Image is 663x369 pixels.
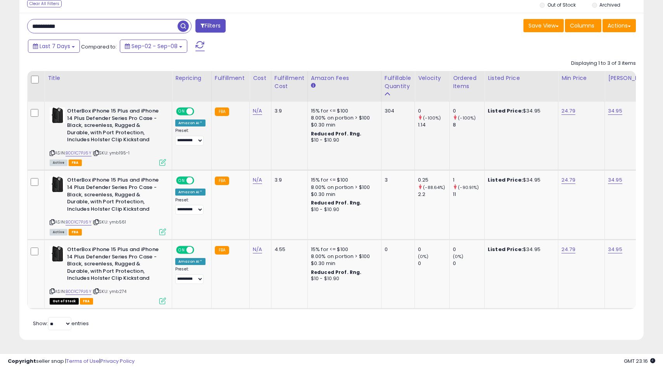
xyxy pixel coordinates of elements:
div: $34.95 [488,107,552,114]
div: Amazon Fees [311,74,378,82]
div: $10 - $10.90 [311,137,375,144]
div: 8.00% on portion > $100 [311,114,375,121]
div: Amazon AI * [175,189,205,196]
b: OtterBox iPhone 15 Plus and iPhone 14 Plus Defender Series Pro Case - Black, screenless, Rugged &... [67,107,161,146]
label: Archived [599,2,620,8]
div: $0.30 min [311,121,375,128]
div: 304 [385,107,409,114]
button: Save View [523,19,564,32]
div: 3.9 [275,177,302,184]
div: Cost [253,74,268,82]
a: 34.95 [608,107,622,115]
a: B0D1C7PJ6Y [66,288,92,295]
span: ON [177,177,186,184]
a: 34.95 [608,176,622,184]
div: Min Price [561,74,601,82]
button: Sep-02 - Sep-08 [120,40,187,53]
b: Listed Price: [488,246,523,253]
div: Listed Price [488,74,555,82]
div: Velocity [418,74,446,82]
img: 41Ain1FgUTL._SL40_.jpg [50,107,65,123]
span: Sep-02 - Sep-08 [131,42,178,50]
div: ASIN: [50,107,166,165]
span: FBA [69,159,82,166]
div: 0 [418,246,449,253]
div: [PERSON_NAME] [608,74,654,82]
div: 3.9 [275,107,302,114]
div: Preset: [175,267,205,284]
div: 0 [418,107,449,114]
div: $10 - $10.90 [311,206,375,213]
span: All listings currently available for purchase on Amazon [50,229,67,236]
a: 34.95 [608,246,622,253]
div: 15% for <= $100 [311,246,375,253]
span: All listings that are currently out of stock and unavailable for purchase on Amazon [50,298,79,305]
button: Actions [603,19,636,32]
div: 3 [385,177,409,184]
div: $0.30 min [311,260,375,267]
div: $34.95 [488,246,552,253]
div: Amazon AI * [175,120,205,126]
span: Show: entries [33,320,89,327]
div: 0 [453,260,484,267]
span: OFF [193,108,205,115]
small: (-90.91%) [458,184,479,191]
span: All listings currently available for purchase on Amazon [50,159,67,166]
span: FBA [80,298,93,305]
div: 11 [453,191,484,198]
a: 24.79 [561,176,575,184]
div: ASIN: [50,246,166,303]
div: 15% for <= $100 [311,177,375,184]
b: Listed Price: [488,107,523,114]
a: B0D1C7PJ6Y [66,219,92,225]
small: FBA [215,107,229,116]
span: 2025-09-16 23:16 GMT [624,357,655,365]
div: 0 [385,246,409,253]
b: Reduced Prof. Rng. [311,130,362,137]
div: 0 [453,107,484,114]
small: FBA [215,177,229,185]
small: (0%) [453,253,464,260]
b: OtterBox iPhone 15 Plus and iPhone 14 Plus Defender Series Pro Case - Black, screenless, Rugged &... [67,177,161,215]
div: 8.00% on portion > $100 [311,184,375,191]
span: ON [177,108,186,115]
a: N/A [253,246,262,253]
a: Terms of Use [66,357,99,365]
div: Title [48,74,169,82]
small: (0%) [418,253,429,260]
div: $10 - $10.90 [311,275,375,282]
div: 0.25 [418,177,449,184]
a: Privacy Policy [100,357,135,365]
div: 2.2 [418,191,449,198]
span: Last 7 Days [40,42,70,50]
small: (-100%) [423,115,441,121]
div: Preset: [175,197,205,215]
div: 4.55 [275,246,302,253]
div: ASIN: [50,177,166,234]
div: 0 [453,246,484,253]
div: 1 [453,177,484,184]
a: B0D1C7PJ6Y [66,150,92,156]
b: Reduced Prof. Rng. [311,199,362,206]
b: OtterBox iPhone 15 Plus and iPhone 14 Plus Defender Series Pro Case - Black, screenless, Rugged &... [67,246,161,284]
label: Out of Stock [547,2,576,8]
div: Preset: [175,128,205,146]
div: 1.14 [418,121,449,128]
img: 41Ain1FgUTL._SL40_.jpg [50,177,65,192]
span: Columns [570,22,594,29]
div: Amazon AI * [175,258,205,265]
div: Fulfillable Quantity [385,74,411,90]
div: $34.95 [488,177,552,184]
button: Columns [565,19,601,32]
small: FBA [215,246,229,255]
a: 24.79 [561,246,575,253]
span: OFF [193,247,205,253]
div: 0 [418,260,449,267]
span: | SKU: ymb195-1 [93,150,130,156]
div: seller snap | | [8,358,135,365]
small: Amazon Fees. [311,82,316,89]
button: Filters [195,19,226,33]
span: OFF [193,177,205,184]
a: N/A [253,107,262,115]
small: (-88.64%) [423,184,445,191]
